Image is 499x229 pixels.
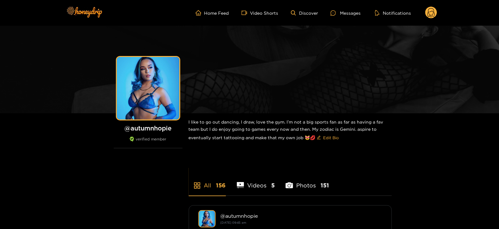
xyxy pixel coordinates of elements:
span: 5 [271,181,275,189]
button: Notifications [373,10,413,16]
div: Messages [331,9,361,17]
h1: @ autumnhopie [114,124,182,132]
div: @ autumnhopie [221,213,382,219]
a: Discover [291,10,318,16]
span: edit [317,135,321,140]
div: I like to go out dancing, I draw, love the gym. I’m not a big sports fan as far as having a fav t... [189,113,392,148]
li: All [189,167,226,196]
div: verified member [114,137,182,148]
span: 156 [216,181,226,189]
span: home [196,10,204,16]
span: video-camera [242,10,250,16]
span: appstore [193,182,201,189]
a: Home Feed [196,10,229,16]
li: Videos [237,167,275,196]
a: Video Shorts [242,10,278,16]
img: autumnhopie [198,210,216,227]
small: [DATE] 09:45 am [221,221,247,224]
span: 151 [321,181,329,189]
li: Photos [286,167,329,196]
button: editEdit Bio [316,133,340,143]
span: Edit Bio [323,135,339,141]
